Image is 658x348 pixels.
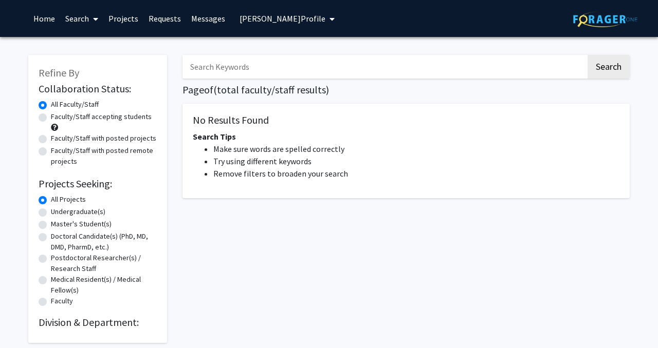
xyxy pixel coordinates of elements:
label: Faculty/Staff with posted projects [51,133,156,144]
button: Search [588,55,630,79]
h2: Division & Department: [39,316,157,328]
label: All Faculty/Staff [51,99,99,110]
li: Try using different keywords [213,155,619,167]
label: Master's Student(s) [51,219,112,229]
h1: Page of ( total faculty/staff results) [182,84,630,96]
label: Faculty [51,296,73,306]
label: Faculty/Staff accepting students [51,111,152,122]
label: Medical Resident(s) / Medical Fellow(s) [51,274,157,296]
h2: Collaboration Status: [39,83,157,95]
img: ForagerOne Logo [573,11,637,27]
a: Projects [103,1,143,36]
a: Messages [186,1,230,36]
h2: Projects Seeking: [39,178,157,190]
nav: Page navigation [182,208,630,232]
input: Search Keywords [182,55,586,79]
a: Search [60,1,103,36]
label: Undergraduate(s) [51,206,105,217]
label: Faculty/Staff with posted remote projects [51,145,157,167]
span: [PERSON_NAME] Profile [240,13,325,24]
label: All Projects [51,194,86,205]
a: Requests [143,1,186,36]
a: Home [28,1,60,36]
li: Remove filters to broaden your search [213,167,619,180]
li: Make sure words are spelled correctly [213,143,619,155]
span: Refine By [39,66,79,79]
label: Doctoral Candidate(s) (PhD, MD, DMD, PharmD, etc.) [51,231,157,253]
label: Postdoctoral Researcher(s) / Research Staff [51,253,157,274]
h5: No Results Found [193,114,619,126]
span: Search Tips [193,131,236,142]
